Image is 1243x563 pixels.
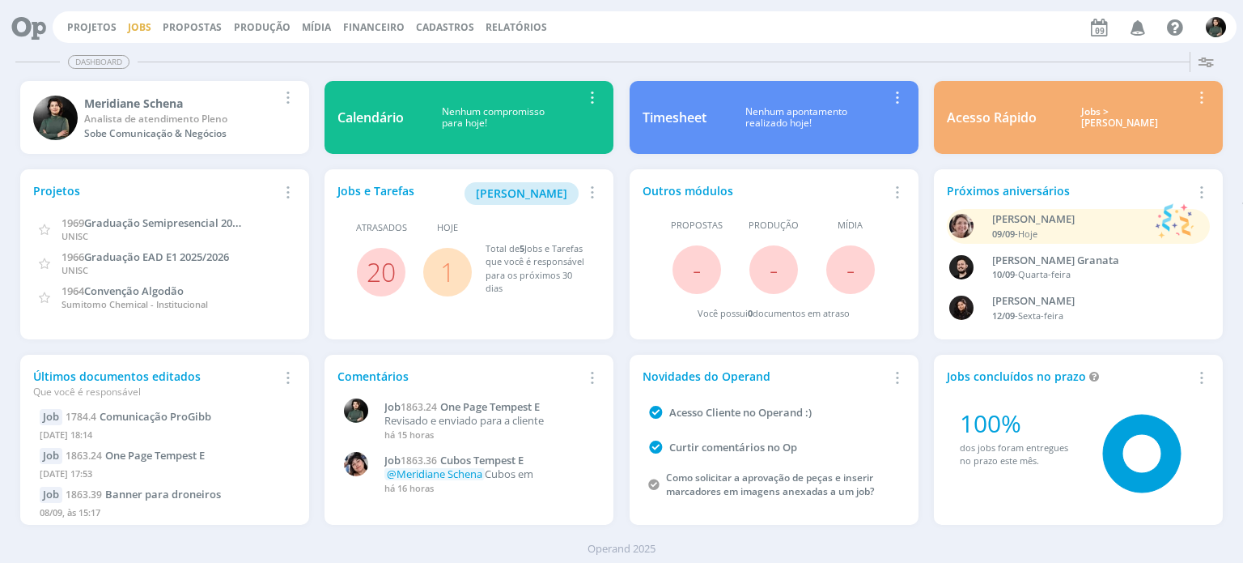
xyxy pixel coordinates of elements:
span: - [846,252,855,287]
div: [DATE] 17:53 [40,464,290,488]
span: 12/09 [992,309,1015,322]
div: Calendário [337,108,404,127]
span: - [770,252,778,287]
span: Mídia [838,219,863,232]
span: @Meridiane Schena [387,467,482,481]
div: [DATE] 18:14 [40,425,290,449]
a: Job1863.36Cubos Tempest E [384,454,592,467]
a: 1863.39Banner para droneiros [66,487,221,501]
a: Mídia [302,20,331,34]
span: 1863.24 [66,449,102,463]
div: Novidades do Operand [643,368,887,385]
a: Como solicitar a aprovação de peças e inserir marcadores em imagens anexadas a um job? [666,471,874,498]
span: 1969 [62,215,84,230]
button: [PERSON_NAME] [465,182,579,205]
span: One Page Tempest E [440,399,540,414]
a: Produção [234,20,291,34]
span: UNISC [62,264,88,276]
span: Cubos Tempest E [440,453,524,467]
div: 08/09, às 15:17 [40,503,290,527]
a: Job1863.24One Page Tempest E [384,401,592,414]
span: Comunicação ProGibb [100,409,211,424]
span: Atrasados [356,221,407,235]
span: 1863.36 [401,454,437,467]
a: Curtir comentários no Op [669,440,797,454]
div: Luana da Silva de Andrade [992,293,1191,309]
div: Meridiane Schena [84,95,278,112]
button: Relatórios [481,21,552,34]
span: Hoje [437,221,458,235]
div: Nenhum compromisso para hoje! [404,106,582,130]
div: Projetos [33,182,278,199]
a: Relatórios [486,20,547,34]
div: Job [40,409,62,425]
a: 1784.4Comunicação ProGibb [66,409,211,424]
div: Sobe Comunicação & Negócios [84,126,278,141]
span: há 16 horas [384,482,434,494]
div: Nenhum apontamento realizado hoje! [706,106,887,130]
a: 1863.24One Page Tempest E [66,448,205,463]
p: Revisado e enviado para a cliente [384,415,592,428]
a: 1966Graduação EAD E1 2025/2026 [62,249,229,264]
span: Sexta-feira [1018,309,1063,322]
img: L [949,296,974,320]
a: TimesheetNenhum apontamentorealizado hoje! [630,81,918,154]
span: UNISC [62,230,88,242]
a: 1 [440,254,455,289]
p: Cubos em [384,468,592,481]
img: A [949,214,974,238]
a: 1969Graduação Semipresencial 2025/2026 [62,215,270,230]
div: Outros módulos [643,182,887,199]
div: - [992,309,1191,323]
div: Analista de atendimento Pleno [84,112,278,126]
button: Cadastros [411,21,479,34]
button: Jobs [123,21,156,34]
span: Banner para droneiros [105,487,221,501]
span: Cadastros [416,20,474,34]
a: Projetos [67,20,117,34]
span: Convenção Algodão [84,284,184,298]
span: 5 [520,242,524,254]
span: 1784.4 [66,410,96,424]
span: Quarta-feira [1018,268,1071,280]
span: [PERSON_NAME] [476,186,567,201]
span: 1863.39 [66,488,102,501]
div: Timesheet [643,108,706,127]
div: Acesso Rápido [947,108,1037,127]
span: Sumitomo Chemical - Institucional [62,298,208,310]
button: Mídia [297,21,336,34]
span: 1863.24 [401,400,437,414]
div: - [992,228,1148,241]
div: Jobs e Tarefas [337,182,582,205]
div: Jobs > [PERSON_NAME] [1049,106,1191,130]
div: Próximos aniversários [947,182,1191,199]
img: M [344,399,368,423]
span: Hoje [1018,228,1037,240]
span: Propostas [163,20,222,34]
button: Produção [229,21,295,34]
div: 100% [960,405,1080,441]
div: Total de Jobs e Tarefas que você é responsável para os próximos 30 dias [486,242,585,296]
a: Acesso Cliente no Operand :) [669,405,812,420]
img: E [344,452,368,476]
div: Você possui documentos em atraso [698,307,850,321]
span: 10/09 [992,268,1015,280]
div: Job [40,487,62,503]
a: 1964Convenção Algodão [62,283,184,298]
span: Dashboard [68,55,129,69]
button: Projetos [62,21,121,34]
span: 1966 [62,250,84,264]
div: Aline Beatriz Jackisch [992,211,1148,228]
img: B [949,255,974,279]
span: 09/09 [992,228,1015,240]
img: M [33,96,78,140]
button: Financeiro [338,21,409,34]
div: Jobs concluídos no prazo [947,368,1191,385]
button: Propostas [158,21,227,34]
div: Job [40,448,62,464]
span: - [693,252,701,287]
img: M [1206,17,1226,37]
div: - [992,268,1191,282]
div: Últimos documentos editados [33,368,278,399]
a: MMeridiane SchenaAnalista de atendimento PlenoSobe Comunicação & Negócios [20,81,309,154]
